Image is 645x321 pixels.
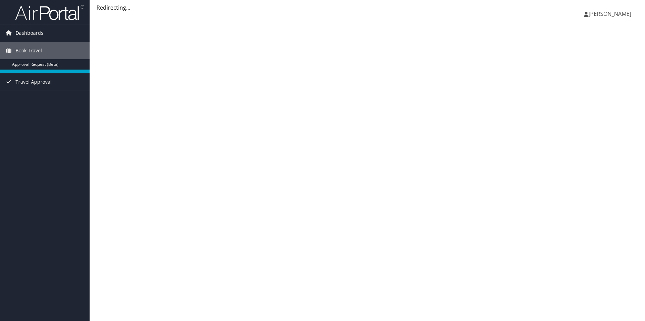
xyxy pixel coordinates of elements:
a: [PERSON_NAME] [584,3,638,24]
span: Travel Approval [16,73,52,91]
img: airportal-logo.png [15,4,84,21]
span: Dashboards [16,24,43,42]
div: Redirecting... [96,3,638,12]
span: Book Travel [16,42,42,59]
span: [PERSON_NAME] [588,10,631,18]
